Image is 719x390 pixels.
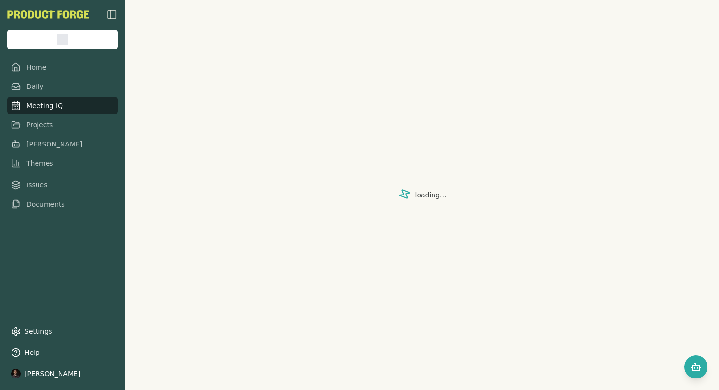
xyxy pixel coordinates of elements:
a: Daily [7,78,118,95]
a: Meeting IQ [7,97,118,114]
button: [PERSON_NAME] [7,365,118,382]
button: Open chat [684,355,707,378]
img: sidebar [106,9,118,20]
a: Documents [7,195,118,213]
a: Issues [7,176,118,194]
img: Product Forge [7,10,89,19]
a: Projects [7,116,118,134]
a: Settings [7,323,118,340]
button: PF-Logo [7,10,89,19]
a: [PERSON_NAME] [7,135,118,153]
img: profile [11,369,21,378]
p: loading... [415,190,446,200]
button: Close Sidebar [106,9,118,20]
a: Home [7,59,118,76]
a: Themes [7,155,118,172]
button: Help [7,344,118,361]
